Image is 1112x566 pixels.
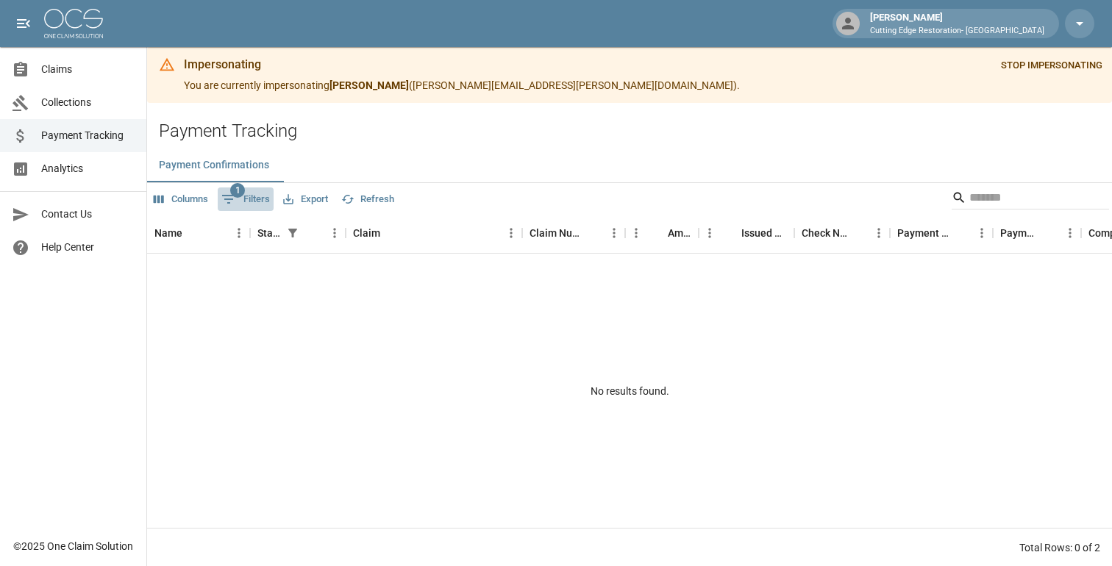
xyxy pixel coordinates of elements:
[699,222,721,244] button: Menu
[150,188,212,211] button: Select columns
[218,187,274,211] button: Show filters
[890,212,993,254] div: Payment Method
[41,128,135,143] span: Payment Tracking
[41,207,135,222] span: Contact Us
[952,186,1109,212] div: Search
[500,222,522,244] button: Menu
[154,212,182,254] div: Name
[147,254,1112,528] div: No results found.
[950,223,971,243] button: Sort
[993,212,1081,254] div: Payment Type
[41,240,135,255] span: Help Center
[582,223,603,243] button: Sort
[870,25,1044,37] p: Cutting Edge Restoration- [GEOGRAPHIC_DATA]
[741,212,787,254] div: Issued Date
[897,212,950,254] div: Payment Method
[147,212,250,254] div: Name
[353,212,380,254] div: Claim
[1038,223,1059,243] button: Sort
[282,223,303,243] div: 1 active filter
[44,9,103,38] img: ocs-logo-white-transparent.png
[802,212,847,254] div: Check Number
[41,161,135,176] span: Analytics
[625,212,699,254] div: Amount
[380,223,401,243] button: Sort
[603,222,625,244] button: Menu
[41,62,135,77] span: Claims
[847,223,868,243] button: Sort
[147,147,281,182] button: Payment Confirmations
[159,121,1112,142] h2: Payment Tracking
[324,222,346,244] button: Menu
[971,222,993,244] button: Menu
[868,222,890,244] button: Menu
[228,222,250,244] button: Menu
[184,51,740,98] div: You are currently impersonating ( [PERSON_NAME][EMAIL_ADDRESS][PERSON_NAME][DOMAIN_NAME] ).
[13,539,133,554] div: © 2025 One Claim Solution
[279,188,332,211] button: Export
[522,212,625,254] div: Claim Number
[668,212,691,254] div: Amount
[329,79,409,91] strong: [PERSON_NAME]
[794,212,890,254] div: Check Number
[997,54,1106,77] button: STOP IMPERSONATING
[182,223,203,243] button: Sort
[721,223,741,243] button: Sort
[647,223,668,243] button: Sort
[41,95,135,110] span: Collections
[625,222,647,244] button: Menu
[250,212,346,254] div: Status
[1059,222,1081,244] button: Menu
[1019,540,1100,555] div: Total Rows: 0 of 2
[864,10,1050,37] div: [PERSON_NAME]
[282,223,303,243] button: Show filters
[230,183,245,198] span: 1
[147,147,1112,182] div: dynamic tabs
[699,212,794,254] div: Issued Date
[184,56,740,74] div: Impersonating
[303,223,324,243] button: Sort
[9,9,38,38] button: open drawer
[338,188,398,211] button: Refresh
[257,212,282,254] div: Status
[1000,212,1038,254] div: Payment Type
[530,212,582,254] div: Claim Number
[346,212,522,254] div: Claim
